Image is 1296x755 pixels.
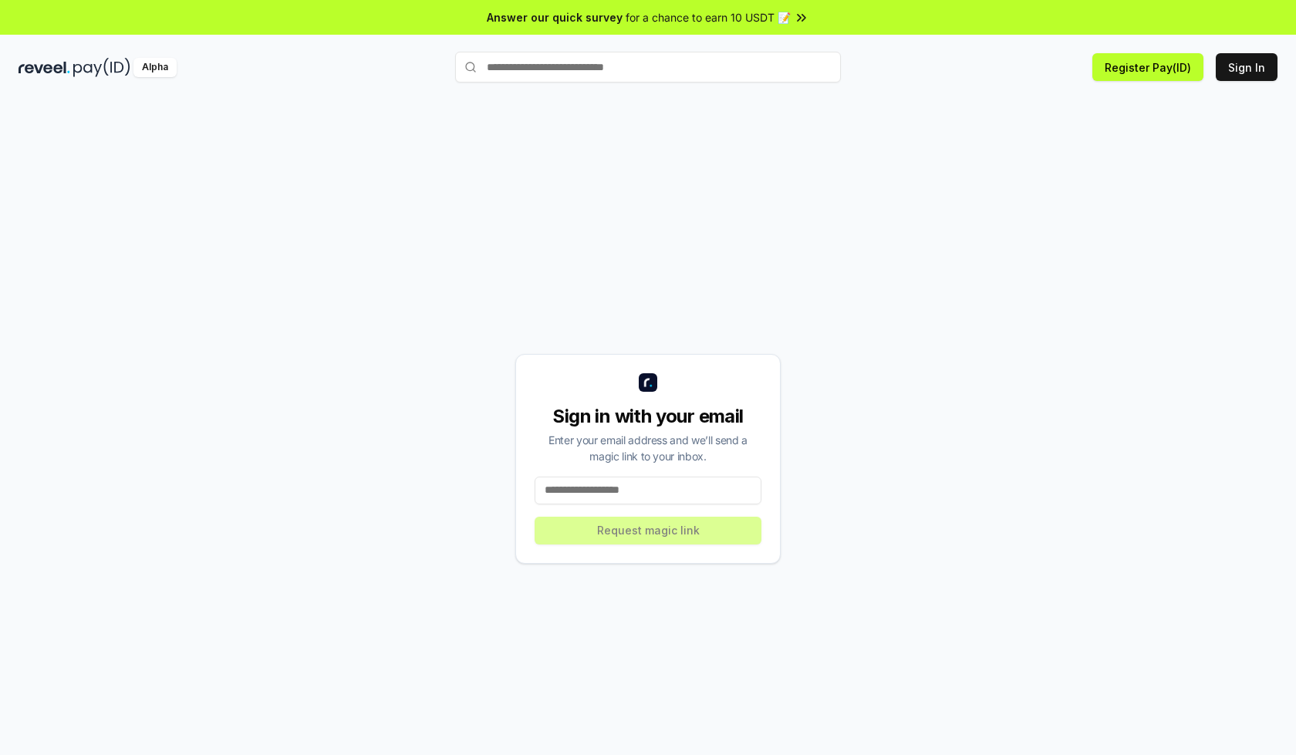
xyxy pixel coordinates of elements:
div: Alpha [133,58,177,77]
span: Answer our quick survey [487,9,623,25]
button: Sign In [1216,53,1277,81]
span: for a chance to earn 10 USDT 📝 [626,9,791,25]
div: Sign in with your email [535,404,761,429]
img: pay_id [73,58,130,77]
button: Register Pay(ID) [1092,53,1203,81]
div: Enter your email address and we’ll send a magic link to your inbox. [535,432,761,464]
img: reveel_dark [19,58,70,77]
img: logo_small [639,373,657,392]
